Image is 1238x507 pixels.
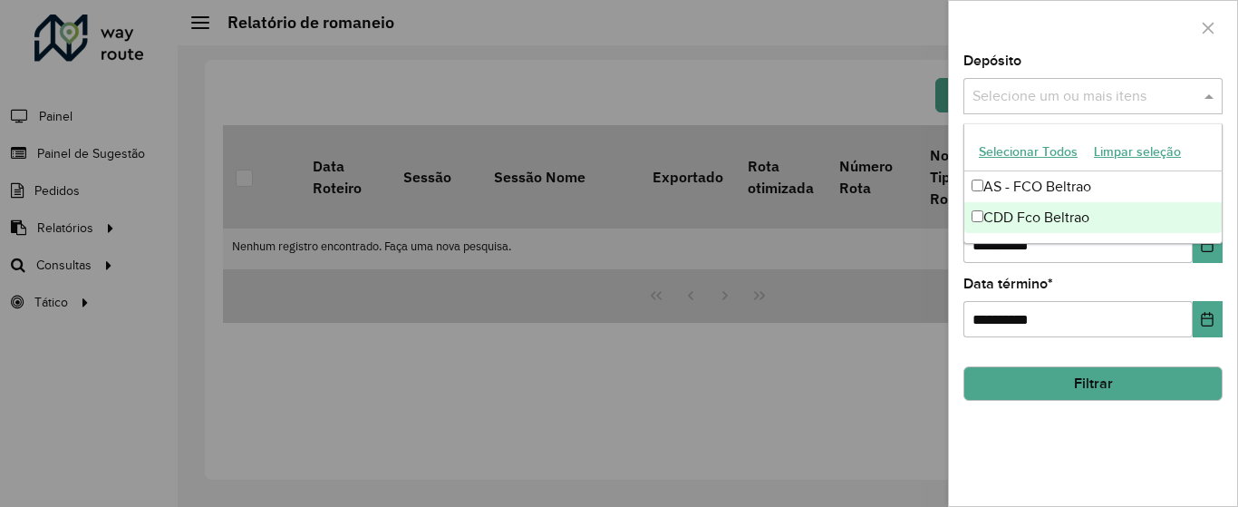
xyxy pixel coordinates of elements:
button: Filtrar [963,366,1223,401]
ng-dropdown-panel: Options list [963,123,1223,244]
label: Data término [963,273,1053,295]
button: Limpar seleção [1086,138,1189,166]
button: Choose Date [1193,227,1223,263]
div: AS - FCO Beltrao [964,171,1222,202]
div: CDD Fco Beltrao [964,202,1222,233]
button: Selecionar Todos [971,138,1086,166]
label: Depósito [963,50,1021,72]
button: Choose Date [1193,301,1223,337]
